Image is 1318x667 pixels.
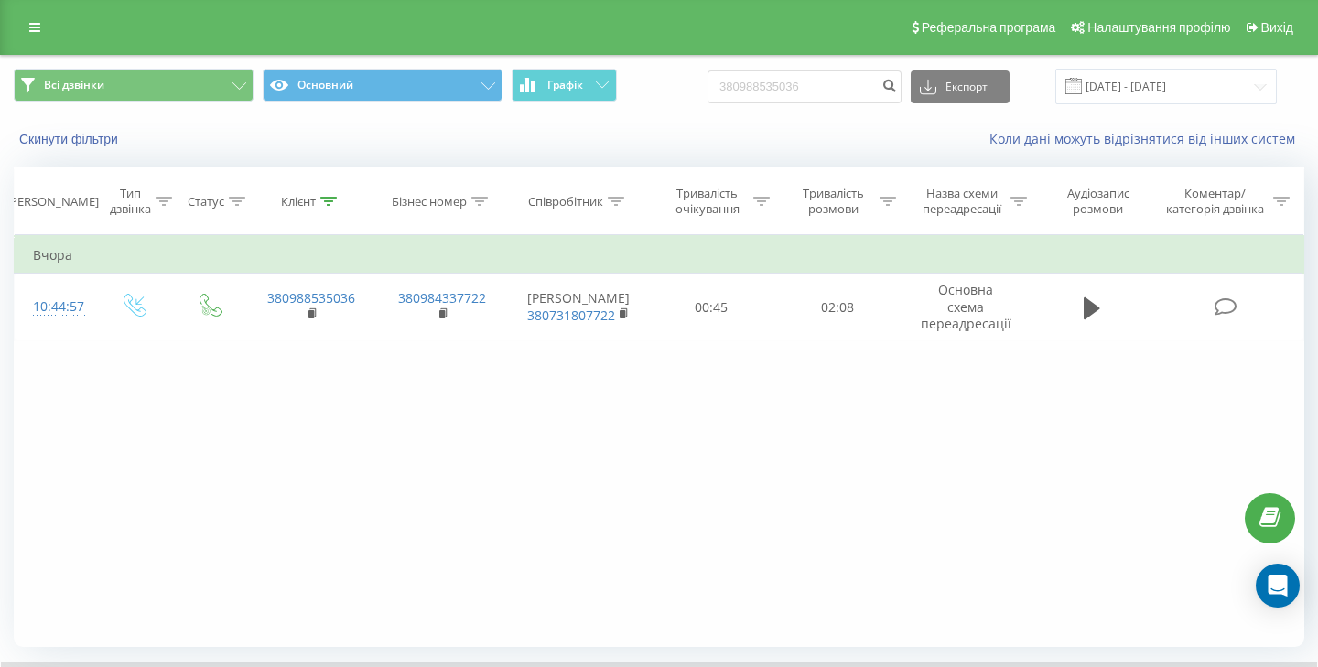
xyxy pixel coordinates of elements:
a: 380984337722 [398,289,486,307]
button: Всі дзвінки [14,69,254,102]
a: 380988535036 [267,289,355,307]
span: Реферальна програма [922,20,1056,35]
td: 00:45 [649,274,775,341]
span: Вихід [1261,20,1293,35]
div: 10:44:57 [33,289,77,325]
span: Налаштування профілю [1087,20,1230,35]
div: Тип дзвінка [110,186,151,217]
div: Бізнес номер [392,194,467,210]
a: 380731807722 [527,307,615,324]
button: Графік [512,69,617,102]
span: Графік [547,79,583,91]
div: [PERSON_NAME] [6,194,99,210]
div: Аудіозапис розмови [1048,186,1148,217]
div: Тривалість очікування [665,186,750,217]
td: 02:08 [774,274,901,341]
button: Експорт [911,70,1010,103]
input: Пошук за номером [708,70,902,103]
div: Тривалість розмови [791,186,875,217]
td: Основна схема переадресації [901,274,1032,341]
div: Назва схеми переадресації [917,186,1006,217]
div: Open Intercom Messenger [1256,564,1300,608]
button: Скинути фільтри [14,131,127,147]
span: Всі дзвінки [44,78,104,92]
button: Основний [263,69,502,102]
a: Коли дані можуть відрізнятися вiд інших систем [989,130,1304,147]
div: Клієнт [281,194,316,210]
div: Співробітник [528,194,603,210]
td: Вчора [15,237,1304,274]
td: [PERSON_NAME] [508,274,649,341]
div: Коментар/категорія дзвінка [1161,186,1269,217]
div: Статус [188,194,224,210]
